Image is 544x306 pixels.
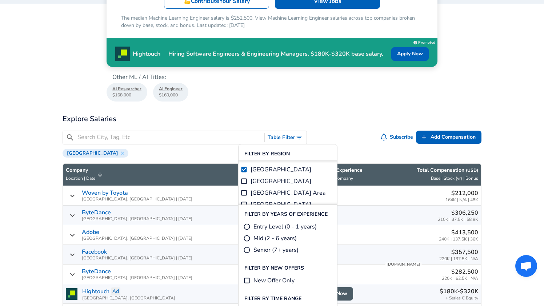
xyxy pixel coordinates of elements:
[265,131,307,144] button: Toggle Search Filters
[153,83,188,101] a: AI Engineer$160,000
[82,197,192,202] span: [GEOGRAPHIC_DATA], [GEOGRAPHIC_DATA] | [DATE]
[413,39,435,45] a: Promoted
[391,47,429,61] a: Apply Now
[112,73,437,82] p: Other ML / AI Titles :
[440,287,478,296] p: $180K-$320K
[251,177,311,186] span: [GEOGRAPHIC_DATA]
[82,256,192,261] span: [GEOGRAPHIC_DATA], [GEOGRAPHIC_DATA] | [DATE]
[439,248,478,257] p: $357,500
[82,190,128,196] a: Woven by Toyota
[82,229,99,235] a: Adobe
[244,211,328,218] p: Filter By Years Of Experience
[439,237,478,242] span: 240K | 137.5K | 36K
[466,167,478,174] button: (USD)
[82,268,111,275] a: ByteDance
[316,267,379,276] p: 0 yrs
[442,267,478,276] p: $282,500
[253,276,295,285] span: New Offer Only
[160,49,391,58] p: Hiring Software Engineers & Engineering Managers. $180K-$320K base salary.
[316,276,379,281] span: 0 yrs
[82,249,107,255] a: Facebook
[63,149,128,158] div: [GEOGRAPHIC_DATA]
[316,217,379,222] span: 0 yrs
[82,275,192,280] span: [GEOGRAPHIC_DATA], [GEOGRAPHIC_DATA] | [DATE]
[251,165,311,174] span: [GEOGRAPHIC_DATA]
[66,167,95,174] p: Company
[316,167,379,174] p: Years of Experience
[66,175,95,181] span: Location | Date
[438,208,478,217] p: $306,250
[77,133,261,142] input: Search City, Tag, Etc
[253,246,299,254] span: Senior (7+ years)
[316,189,379,198] p: 2 yrs
[133,49,160,58] p: Hightouch
[64,150,121,156] span: [GEOGRAPHIC_DATA]
[244,265,304,272] p: Filter By New Offers
[159,92,183,98] span: $160,000
[439,228,478,237] p: $413,500
[244,295,301,302] p: Filter By Time Range
[316,208,379,217] p: 1 yr
[379,131,416,144] button: Subscribe
[445,296,478,301] span: + Series C Equity
[115,47,130,61] img: Promo Logo
[515,255,537,277] div: Open chat
[253,222,317,231] span: Entry Level (0 - 1 years)
[442,276,478,281] span: 220K | 62.5K | N/A
[112,86,141,92] span: AI Researcher
[445,189,478,198] p: $212,000
[438,217,478,222] span: 210K | 37.5K | 58.8K
[107,83,147,101] a: AI Researcher$168,000
[66,288,77,300] img: hightouchlogo.png
[439,257,478,261] span: 220K | 137.5K | N/A
[111,287,120,295] a: Ad
[82,236,192,241] span: [GEOGRAPHIC_DATA], [GEOGRAPHIC_DATA] | [DATE]
[431,175,478,181] span: Base | Stock (yr) | Bonus
[316,248,379,257] p: 8 yrs
[251,188,325,197] span: [GEOGRAPHIC_DATA] Area
[82,209,111,216] a: ByteDance
[63,113,481,125] h2: Explore Salaries
[112,92,141,98] span: $168,000
[253,234,297,243] span: Mid (2 - 6 years)
[416,131,481,144] a: Add Compensation
[82,216,192,221] span: [GEOGRAPHIC_DATA], [GEOGRAPHIC_DATA] | [DATE]
[316,198,379,202] span: 0 yrs
[431,133,476,142] span: Add Compensation
[244,150,290,158] p: Filter By Region
[121,15,423,29] p: The median Machine Learning Engineer salary is $252,500. View Machine Learning Engineer salaries ...
[159,86,183,92] span: AI Engineer
[316,228,379,237] p: 5 yrs
[251,200,311,209] span: [GEOGRAPHIC_DATA]
[82,287,109,296] a: Hightouch
[82,296,175,301] span: [GEOGRAPHIC_DATA], [GEOGRAPHIC_DATA]
[384,167,478,183] span: Total Compensation (USD) Base | Stock (yr) | Bonus
[316,257,379,261] span: 0 yrs
[417,167,478,174] p: Total Compensation
[445,198,478,202] span: 164K | N/A | 48K
[316,237,379,242] span: 0 yrs
[66,167,105,183] span: CompanyLocation | Date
